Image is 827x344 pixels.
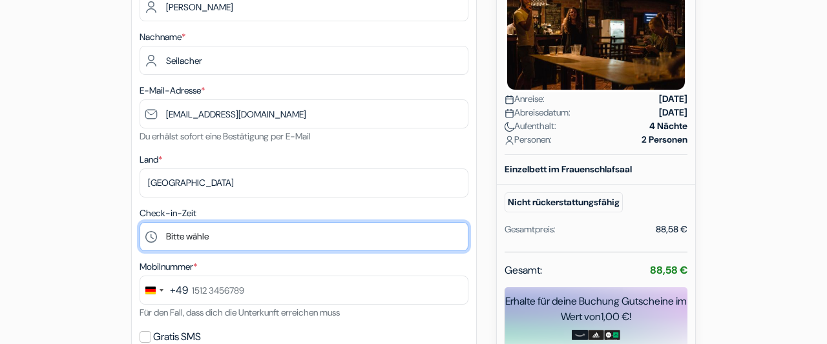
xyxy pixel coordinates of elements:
img: calendar.svg [505,108,514,118]
span: Anreise: [505,92,545,106]
img: calendar.svg [505,95,514,105]
strong: [DATE] [659,92,687,106]
img: adidas-card.png [588,330,604,340]
label: E-Mail-Adresse [140,84,205,97]
img: uber-uber-eats-card.png [604,330,620,340]
button: Change country, selected Germany (+49) [140,276,188,304]
span: Personen: [505,133,552,147]
div: +49 [170,283,188,298]
div: Gesamtpreis: [505,223,556,236]
small: Nicht rückerstattungsfähig [505,192,623,212]
label: Mobilnummer [140,260,197,274]
span: Abreisedatum: [505,106,571,119]
label: Nachname [140,30,185,44]
div: Erhalte für deine Buchung Gutscheine im Wert von ! [505,294,687,325]
span: 1,00 € [601,310,629,323]
span: Aufenthalt: [505,119,556,133]
strong: 2 Personen [642,133,687,147]
input: E-Mail-Adresse eingeben [140,99,468,128]
img: amazon-card-no-text.png [572,330,588,340]
label: Land [140,153,162,167]
label: Check-in-Zeit [140,207,196,220]
input: Nachnamen eingeben [140,46,468,75]
img: user_icon.svg [505,136,514,145]
small: Du erhälst sofort eine Bestätigung per E-Mail [140,130,311,142]
div: 88,58 € [656,223,687,236]
small: Für den Fall, dass dich die Unterkunft erreichen muss [140,307,340,318]
b: Einzelbett im Frauenschlafsaal [505,163,632,175]
img: moon.svg [505,122,514,132]
strong: 4 Nächte [649,119,687,133]
input: 1512 3456789 [140,276,468,305]
strong: 88,58 € [650,263,687,277]
span: Gesamt: [505,263,542,278]
strong: [DATE] [659,106,687,119]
